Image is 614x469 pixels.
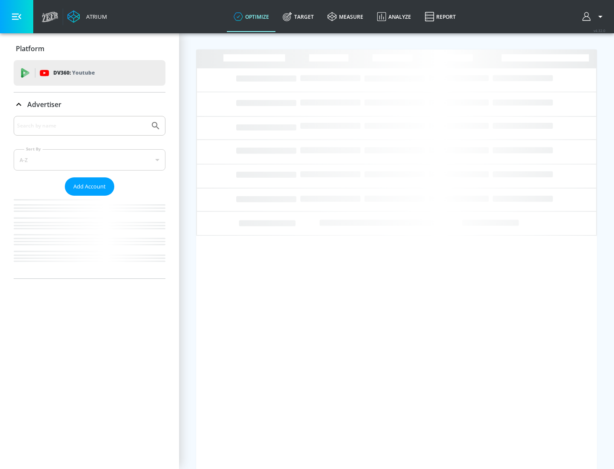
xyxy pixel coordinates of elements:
p: Platform [16,44,44,53]
div: Advertiser [14,93,165,116]
button: Add Account [65,177,114,196]
nav: list of Advertiser [14,196,165,278]
div: Platform [14,37,165,61]
div: DV360: Youtube [14,60,165,86]
label: Sort By [24,146,43,152]
a: Analyze [370,1,418,32]
span: v 4.32.0 [594,28,605,33]
p: Youtube [72,68,95,77]
a: Atrium [67,10,107,23]
p: DV360: [53,68,95,78]
div: A-Z [14,149,165,171]
div: Atrium [83,13,107,20]
span: Add Account [73,182,106,191]
a: Target [276,1,321,32]
a: optimize [227,1,276,32]
p: Advertiser [27,100,61,109]
div: Advertiser [14,116,165,278]
input: Search by name [17,120,146,131]
a: measure [321,1,370,32]
a: Report [418,1,463,32]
